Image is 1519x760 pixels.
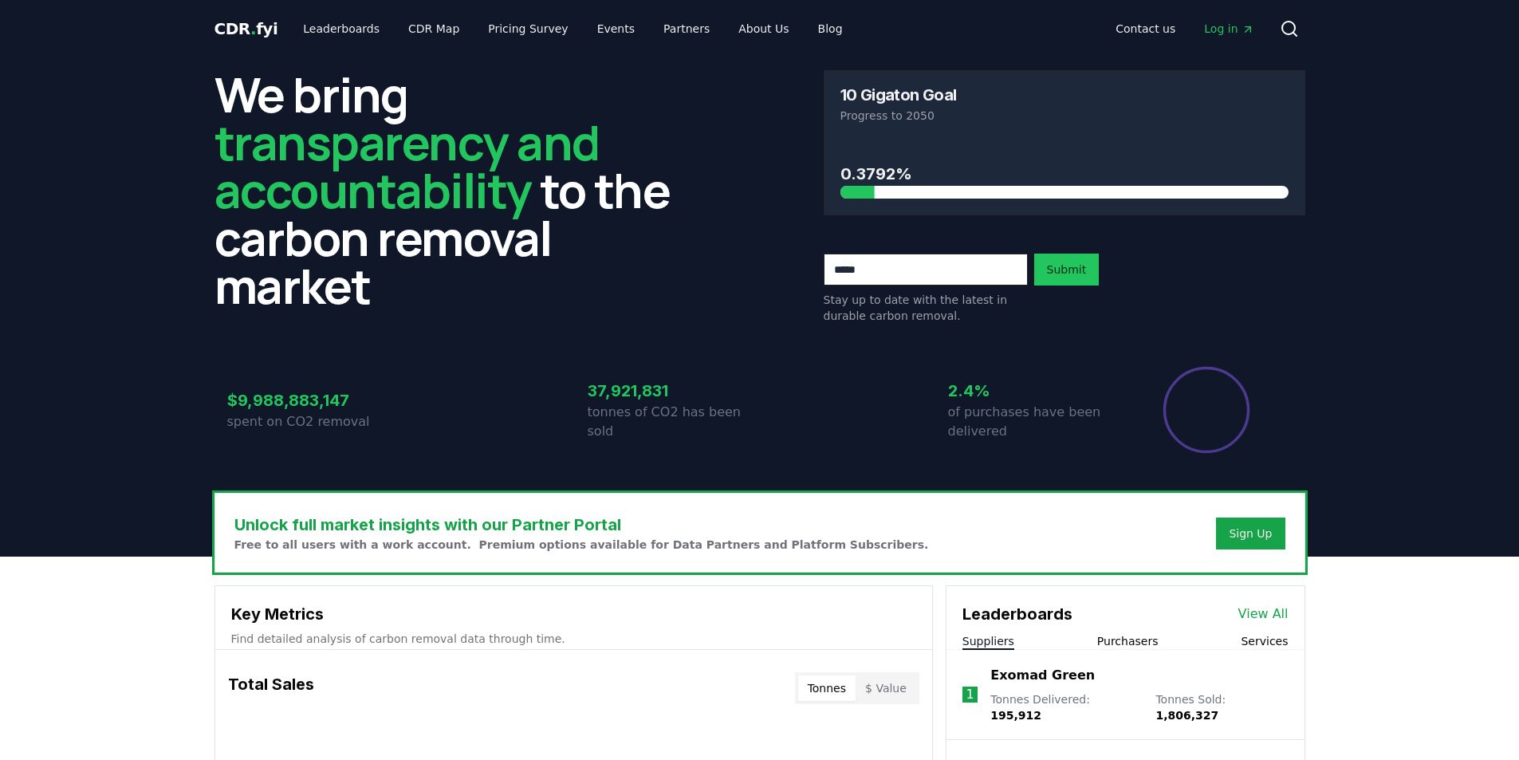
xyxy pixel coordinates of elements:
[250,19,256,38] span: .
[1238,604,1289,624] a: View All
[962,633,1014,649] button: Suppliers
[214,109,600,222] span: transparency and accountability
[234,513,929,537] h3: Unlock full market insights with our Partner Portal
[840,108,1289,124] p: Progress to 2050
[948,403,1120,441] p: of purchases have been delivered
[840,162,1289,186] h3: 0.3792%
[798,675,856,701] button: Tonnes
[962,602,1072,626] h3: Leaderboards
[1216,518,1285,549] button: Sign Up
[990,666,1095,685] a: Exomad Green
[214,70,696,309] h2: We bring to the carbon removal market
[840,87,957,103] h3: 10 Gigaton Goal
[214,18,278,40] a: CDR.fyi
[856,675,916,701] button: $ Value
[966,685,974,704] p: 1
[1155,709,1218,722] span: 1,806,327
[214,19,278,38] span: CDR fyi
[1097,633,1159,649] button: Purchasers
[1162,365,1251,455] div: Percentage of sales delivered
[290,14,392,43] a: Leaderboards
[234,537,929,553] p: Free to all users with a work account. Premium options available for Data Partners and Platform S...
[824,292,1028,324] p: Stay up to date with the latest in durable carbon removal.
[990,691,1139,723] p: Tonnes Delivered :
[948,379,1120,403] h3: 2.4%
[1103,14,1266,43] nav: Main
[726,14,801,43] a: About Us
[1229,526,1272,541] a: Sign Up
[1241,633,1288,649] button: Services
[1155,691,1288,723] p: Tonnes Sold :
[990,709,1041,722] span: 195,912
[227,412,399,431] p: spent on CO2 removal
[231,602,916,626] h3: Key Metrics
[228,672,314,704] h3: Total Sales
[1204,21,1253,37] span: Log in
[588,403,760,441] p: tonnes of CO2 has been sold
[290,14,855,43] nav: Main
[231,631,916,647] p: Find detailed analysis of carbon removal data through time.
[588,379,760,403] h3: 37,921,831
[227,388,399,412] h3: $9,988,883,147
[1034,254,1100,285] button: Submit
[395,14,472,43] a: CDR Map
[651,14,722,43] a: Partners
[805,14,856,43] a: Blog
[1191,14,1266,43] a: Log in
[584,14,647,43] a: Events
[1103,14,1188,43] a: Contact us
[475,14,580,43] a: Pricing Survey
